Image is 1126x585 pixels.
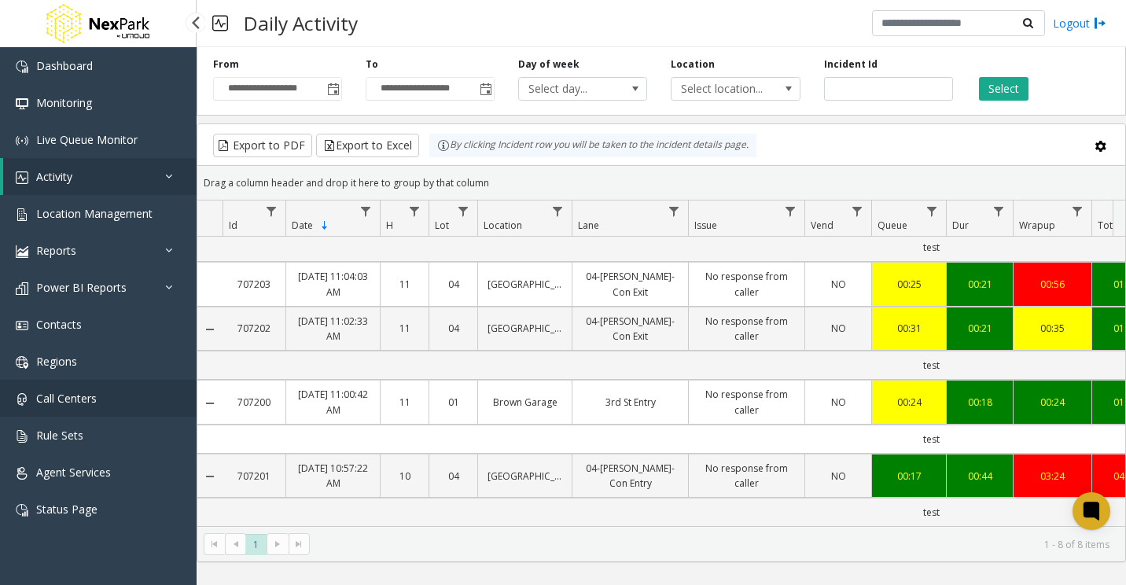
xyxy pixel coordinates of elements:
span: Activity [36,169,72,184]
a: No response from caller [698,387,795,417]
label: Incident Id [824,57,878,72]
a: 11 [390,277,419,292]
a: 04 [439,321,468,336]
a: 11 [390,395,419,410]
a: NO [815,395,862,410]
img: 'icon' [16,134,28,147]
img: 'icon' [16,504,28,517]
kendo-pager-info: 1 - 8 of 8 items [319,538,1109,551]
span: Date [292,219,313,232]
a: NO [815,469,862,484]
div: By clicking Incident row you will be taken to the incident details page. [429,134,756,157]
span: Lot [435,219,449,232]
a: [DATE] 11:04:03 AM [296,269,370,299]
a: 707202 [232,321,276,336]
a: 707201 [232,469,276,484]
a: Lot Filter Menu [453,201,474,222]
a: 10 [390,469,419,484]
a: 04-[PERSON_NAME]-Con Entry [582,461,679,491]
a: 00:24 [881,395,936,410]
a: 01 [439,395,468,410]
a: [GEOGRAPHIC_DATA] [488,277,562,292]
a: No response from caller [698,461,795,491]
a: Vend Filter Menu [847,201,868,222]
img: 'icon' [16,430,28,443]
span: Lane [578,219,599,232]
a: Id Filter Menu [261,201,282,222]
a: 3rd St Entry [582,395,679,410]
span: Total [1098,219,1120,232]
span: NO [831,396,846,409]
div: Drag a column header and drop it here to group by that column [197,169,1125,197]
div: 00:25 [881,277,936,292]
a: Date Filter Menu [355,201,377,222]
div: 00:44 [956,469,1003,484]
span: NO [831,322,846,335]
a: Collapse Details [197,397,223,410]
a: Issue Filter Menu [780,201,801,222]
span: Status Page [36,502,98,517]
a: Queue Filter Menu [922,201,943,222]
img: 'icon' [16,171,28,184]
a: 00:21 [956,321,1003,336]
img: 'icon' [16,97,28,110]
span: Location Management [36,206,153,221]
span: Page 1 [245,534,267,555]
label: Day of week [518,57,580,72]
h3: Daily Activity [236,4,366,42]
a: 04 [439,277,468,292]
span: Dashboard [36,58,93,73]
a: 00:24 [1023,395,1082,410]
img: 'icon' [16,467,28,480]
a: Brown Garage [488,395,562,410]
a: 04-[PERSON_NAME]-Con Exit [582,269,679,299]
a: 00:18 [956,395,1003,410]
img: 'icon' [16,61,28,73]
a: 00:17 [881,469,936,484]
a: 04-[PERSON_NAME]-Con Exit [582,314,679,344]
a: No response from caller [698,269,795,299]
span: Toggle popup [477,78,494,100]
span: Toggle popup [324,78,341,100]
a: 00:21 [956,277,1003,292]
a: [GEOGRAPHIC_DATA] [488,321,562,336]
img: 'icon' [16,356,28,369]
span: Wrapup [1019,219,1055,232]
span: Reports [36,243,76,258]
a: NO [815,321,862,336]
span: Location [484,219,522,232]
span: Agent Services [36,465,111,480]
button: Export to PDF [213,134,312,157]
a: Collapse Details [197,323,223,336]
a: Location Filter Menu [547,201,569,222]
a: 707200 [232,395,276,410]
button: Export to Excel [316,134,419,157]
a: NO [815,277,862,292]
img: pageIcon [212,4,228,42]
span: Power BI Reports [36,280,127,295]
a: 00:31 [881,321,936,336]
span: Select day... [519,78,621,100]
button: Select [979,77,1028,101]
a: 00:35 [1023,321,1082,336]
a: 03:24 [1023,469,1082,484]
img: logout [1094,15,1106,31]
span: Rule Sets [36,428,83,443]
a: 04 [439,469,468,484]
span: Call Centers [36,391,97,406]
a: Dur Filter Menu [988,201,1010,222]
a: Wrapup Filter Menu [1067,201,1088,222]
a: Lane Filter Menu [664,201,685,222]
a: [DATE] 10:57:22 AM [296,461,370,491]
a: Activity [3,158,197,195]
span: Contacts [36,317,82,332]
